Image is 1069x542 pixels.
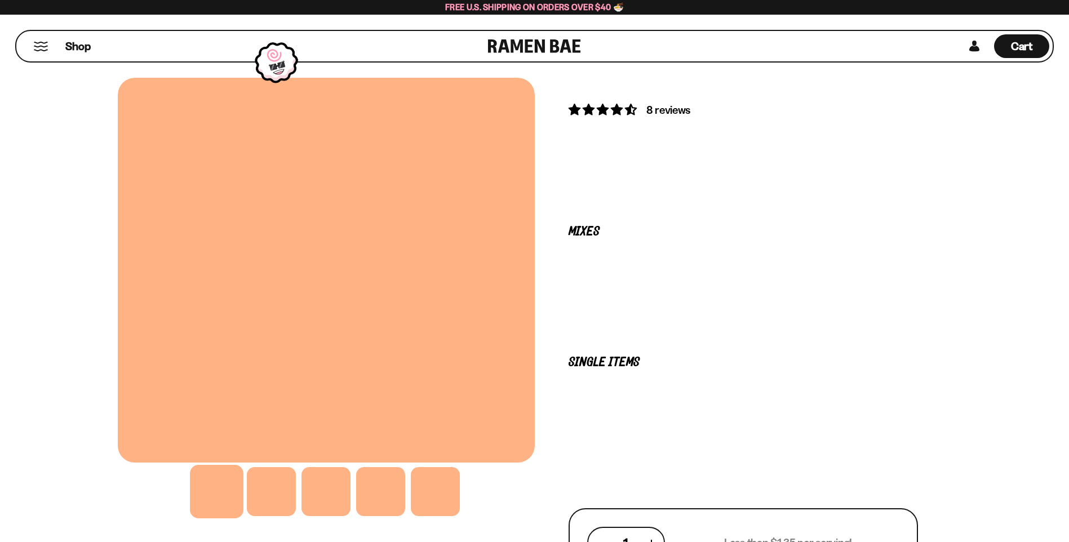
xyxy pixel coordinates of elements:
[1011,39,1033,53] span: Cart
[33,42,48,51] button: Mobile Menu Trigger
[569,357,918,368] p: Single Items
[569,226,918,237] p: Mixes
[646,103,690,117] span: 8 reviews
[445,2,624,12] span: Free U.S. Shipping on Orders over $40 🍜
[994,31,1049,61] a: Cart
[569,103,639,117] span: 4.62 stars
[65,34,91,58] a: Shop
[65,39,91,54] span: Shop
